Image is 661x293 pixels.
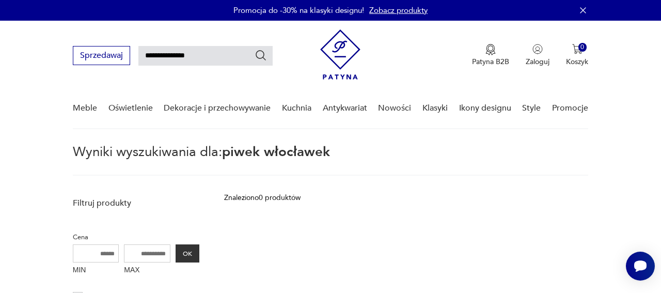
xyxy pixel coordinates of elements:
p: Cena [73,232,199,243]
img: Ikona medalu [485,44,496,55]
a: Ikony designu [459,88,511,128]
img: Ikonka użytkownika [532,44,543,54]
div: Znaleziono 0 produktów [224,192,301,204]
a: Nowości [378,88,411,128]
img: Patyna - sklep z meblami i dekoracjami vintage [320,29,360,80]
p: Koszyk [566,57,588,67]
a: Zobacz produkty [369,5,428,16]
button: 0Koszyk [566,44,588,67]
p: Filtruj produkty [73,197,199,209]
a: Style [522,88,541,128]
a: Meble [73,88,97,128]
a: Promocje [552,88,588,128]
label: MIN [73,263,119,279]
p: Promocja do -30% na klasyki designu! [233,5,364,16]
a: Oświetlenie [108,88,153,128]
button: Sprzedawaj [73,46,130,65]
a: Ikona medaluPatyna B2B [472,44,509,67]
button: OK [176,244,199,263]
a: Dekoracje i przechowywanie [164,88,271,128]
p: Patyna B2B [472,57,509,67]
p: Zaloguj [526,57,549,67]
a: Klasyki [422,88,448,128]
p: Wyniki wyszukiwania dla: [73,146,588,176]
a: Antykwariat [323,88,367,128]
label: MAX [124,263,170,279]
a: Kuchnia [282,88,311,128]
iframe: Smartsupp widget button [626,252,655,281]
button: Zaloguj [526,44,549,67]
a: Sprzedawaj [73,53,130,60]
button: Patyna B2B [472,44,509,67]
div: 0 [578,43,587,52]
img: Ikona koszyka [572,44,583,54]
span: piwek włocławek [222,143,330,161]
button: Szukaj [255,49,267,61]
